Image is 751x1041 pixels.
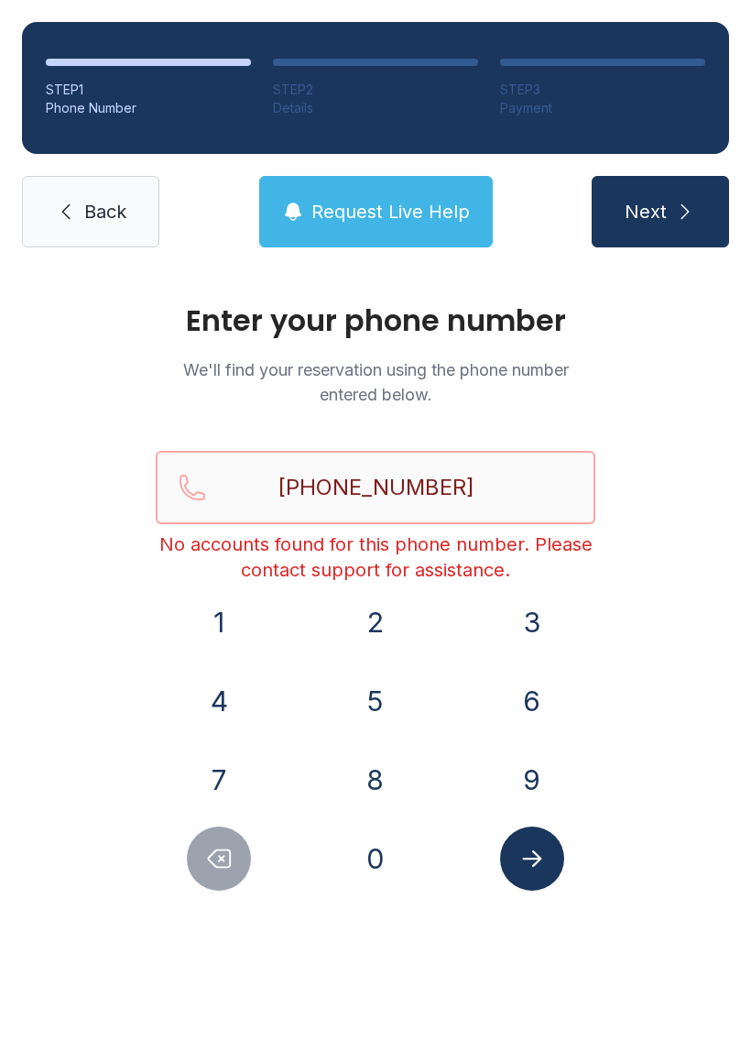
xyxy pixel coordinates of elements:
button: 9 [500,748,564,812]
div: STEP 1 [46,81,251,99]
div: Phone Number [46,99,251,117]
button: 6 [500,669,564,733]
div: No accounts found for this phone number. Please contact support for assistance. [156,531,595,583]
button: 2 [343,590,408,654]
span: Next [625,199,667,225]
button: Delete number [187,827,251,891]
button: 4 [187,669,251,733]
span: Back [84,199,126,225]
button: 1 [187,590,251,654]
button: 0 [343,827,408,891]
button: Submit lookup form [500,827,564,891]
button: 3 [500,590,564,654]
span: Request Live Help [311,199,470,225]
input: Reservation phone number [156,451,595,524]
div: Payment [500,99,705,117]
button: 7 [187,748,251,812]
p: We'll find your reservation using the phone number entered below. [156,357,595,407]
h1: Enter your phone number [156,306,595,335]
div: STEP 2 [273,81,478,99]
button: 5 [343,669,408,733]
div: STEP 3 [500,81,705,99]
div: Details [273,99,478,117]
button: 8 [343,748,408,812]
